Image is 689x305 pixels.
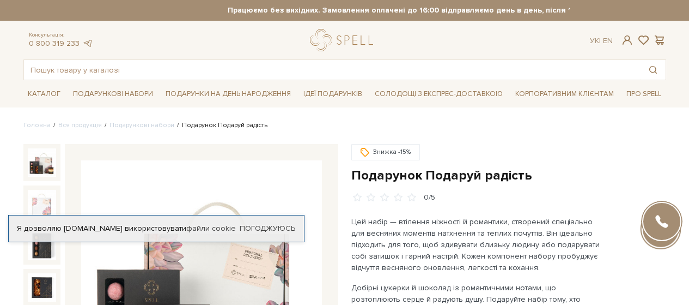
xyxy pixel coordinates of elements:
[590,36,613,46] div: Ук
[82,39,93,48] a: telegram
[351,144,420,160] div: Знижка -15%
[622,86,666,103] span: Про Spell
[109,121,174,129] a: Подарункові набори
[23,121,51,129] a: Головна
[174,121,267,130] li: Подарунок Подаруй радість
[28,231,56,260] img: Подарунок Подаруй радість
[599,36,601,45] span: |
[299,86,367,103] span: Ідеї подарунків
[186,224,236,233] a: файли cookie
[351,167,666,184] h1: Подарунок Подаруй радість
[161,86,295,103] span: Подарунки на День народження
[69,86,157,103] span: Подарункові набори
[28,190,56,218] img: Подарунок Подаруй радість
[240,224,295,234] a: Погоджуюсь
[28,273,56,302] img: Подарунок Подаруй радість
[424,193,435,203] div: 0/5
[28,148,56,177] img: Подарунок Подаруй радість
[351,216,607,273] p: Цей набір — втілення ніжності й романтики, створений спеціально для весняних моментів натхнення т...
[58,121,102,129] a: Вся продукція
[9,224,304,234] div: Я дозволяю [DOMAIN_NAME] використовувати
[370,85,507,103] a: Солодощі з експрес-доставкою
[603,36,613,45] a: En
[511,85,618,103] a: Корпоративним клієнтам
[29,39,80,48] a: 0 800 319 233
[641,60,666,80] button: Пошук товару у каталозі
[29,32,93,39] span: Консультація:
[310,29,378,51] a: logo
[24,60,641,80] input: Пошук товару у каталозі
[23,86,65,103] span: Каталог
